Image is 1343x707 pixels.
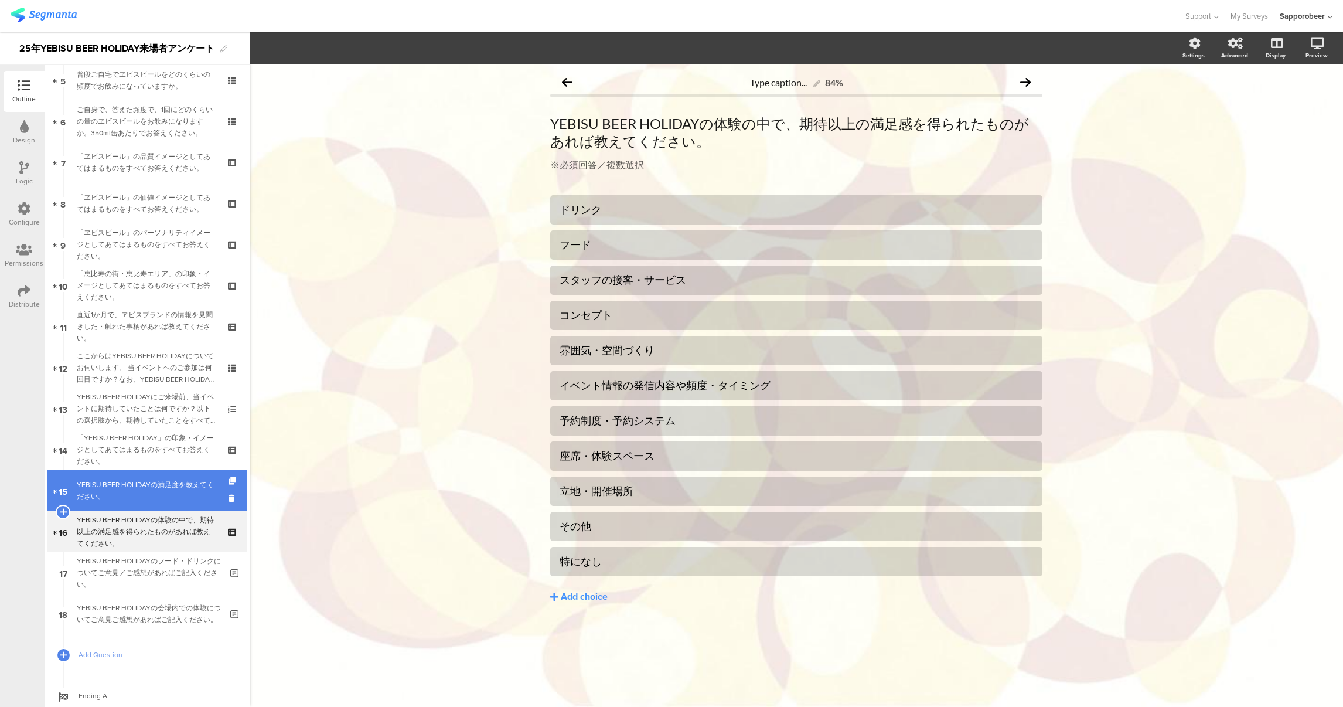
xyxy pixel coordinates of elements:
[47,552,247,593] a: 17 YEBISU BEER HOLIDAYのフード・ドリンクについてご意見／ご感想があればご記入ください。
[60,238,66,251] span: 9
[77,514,217,549] div: YEBISU BEER HOLIDAYの体験の中で、期待以上の満足感を得られたものがあれば教えてください。
[59,484,67,497] span: 15
[47,511,247,552] a: 16 YEBISU BEER HOLIDAYの体験の中で、期待以上の満足感を得られたものがあれば教えてください。
[1221,51,1248,60] div: Advanced
[560,555,1033,568] div: 特になし
[550,115,1042,150] p: YEBISU BEER HOLIDAYの体験の中で、期待以上の満足感を得られたものがあれば教えてください。
[60,74,66,87] span: 5
[77,192,217,215] div: 「ヱビスビール」の価値イメージとしてあてはまるものをすべてお答えください。
[77,350,217,385] div: ここからはYEBISU BEER HOLIDAYについてお伺いします。 当イベントへのご参加は何回目ですか？なお、YEBISU BEER HOLIDAYの前身である恵比寿麦酒祭り（2009~20...
[60,115,66,128] span: 6
[60,320,67,333] span: 11
[1182,51,1205,60] div: Settings
[1185,11,1211,22] span: Support
[47,347,247,388] a: 12 ここからはYEBISU BEER HOLIDAYについてお伺いします。 当イベントへのご参加は何回目ですか？なお、YEBISU BEER HOLIDAYの前身である恵比寿麦酒祭り（[DAT...
[59,279,67,292] span: 10
[77,602,221,626] div: YEBISU BEER HOLIDAYの会場内での体験についてご意見ご感想があればご記入ください。
[59,402,67,415] span: 13
[79,649,229,661] span: Add Question
[560,203,1033,216] div: ドリンク
[61,156,66,169] span: 7
[47,470,247,511] a: 15 YEBISU BEER HOLIDAYの満足度を教えてください。
[47,101,247,142] a: 6 ご自身で、答えた頻度で、1回にどのくらいの量のヱビスビールをお飲みになりますか。350ml缶あたりでお答えください。
[825,77,843,88] div: 84%
[560,344,1033,357] div: 雰囲気・空間づくり
[9,299,40,310] div: Distribute
[60,197,66,210] span: 8
[13,135,35,145] div: Design
[77,479,217,502] div: YEBISU BEER HOLIDAYの満足度を教えてください。
[47,265,247,306] a: 10 「恵比寿の街・恵比寿エリア」の印象・イメージとしてあてはまるものをすべてお答えください。
[47,388,247,429] a: 13 YEBISU BEER HOLIDAYにご来場前、当イベントに期待していたことは何ですか？以下の選択肢から、期待していたことをすべて選んでください。優先順位の高いものから選択をお願いいたします。
[47,429,247,470] a: 14 「YEBISU BEER HOLIDAY」の印象・イメージとしてあてはまるものをすべてお答えください。
[560,379,1033,392] div: イベント情報の発信内容や頻度・タイミング
[59,443,67,456] span: 14
[19,39,214,58] div: 25年YEBISU BEER HOLIDAY来場者アンケート
[560,308,1033,322] div: コンセプト
[47,306,247,347] a: 11 直近1か月で、ヱビスブランドの情報を見聞きした・触れた事柄があれば教えてください。
[1280,11,1325,22] div: Sapporobeer
[77,69,217,92] div: 普段ご自宅でヱビスビールをどのくらいの頻度でお飲みになっていますか。
[77,432,217,467] div: 「YEBISU BEER HOLIDAY」の印象・イメージとしてあてはまるものをすべてお答えください。
[9,217,40,227] div: Configure
[229,477,238,485] i: Duplicate
[11,8,77,22] img: segmanta logo
[77,104,217,139] div: ご自身で、答えた頻度で、1回にどのくらいの量のヱビスビールをお飲みになりますか。350ml缶あたりでお答えください。
[77,309,217,344] div: 直近1か月で、ヱビスブランドの情報を見聞きした・触れた事柄があれば教えてください。
[5,258,43,268] div: Permissions
[16,176,33,186] div: Logic
[47,224,247,265] a: 9 「ヱビスビール」のパーソナリティイメージとしてあてはまるものをすべてお答えください。
[1266,51,1286,60] div: Display
[560,273,1033,287] div: スタッフの接客・サービス
[47,183,247,224] a: 8 「ヱビスビール」の価値イメージとしてあてはまるものをすべてお答えください。
[77,227,217,262] div: 「ヱビスビール」のパーソナリティイメージとしてあてはまるものをすべてお答えください。
[47,60,247,101] a: 5 普段ご自宅でヱビスビールをどのくらいの頻度でお飲みになっていますか。
[550,159,1042,172] p: ※必須回答／複数選択
[560,484,1033,498] div: 立地・開催場所
[560,414,1033,427] div: 予約制度・予約システム
[77,555,221,590] div: YEBISU BEER HOLIDAYのフード・ドリンクについてご意見／ご感想があればご記入ください。
[560,519,1033,533] div: その他
[1305,51,1328,60] div: Preview
[47,142,247,183] a: 7 「ヱビスビール」の品質イメージとしてあてはまるものをすべてお答えください。
[77,391,217,426] div: YEBISU BEER HOLIDAYにご来場前、当イベントに期待していたことは何ですか？以下の選択肢から、期待していたことをすべて選んでください。優先順位の高いものから選択をお願いいたします。
[47,593,247,634] a: 18 YEBISU BEER HOLIDAYの会場内での体験についてご意見ご感想があればご記入ください。
[77,268,217,303] div: 「恵比寿の街・恵比寿エリア」の印象・イメージとしてあてはまるものをすべてお答えください。
[77,151,217,174] div: 「ヱビスビール」の品質イメージとしてあてはまるものをすべてお答えください。
[750,77,807,88] span: Type caption...
[560,238,1033,251] div: フード
[12,94,36,104] div: Outline
[59,566,67,579] span: 17
[561,591,608,603] div: Add choice
[560,449,1033,463] div: 座席・体験スペース
[550,582,1042,611] button: Add choice
[59,361,67,374] span: 12
[229,493,238,504] i: Delete
[59,607,67,620] span: 18
[59,525,67,538] span: 16
[79,690,229,702] span: Ending A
